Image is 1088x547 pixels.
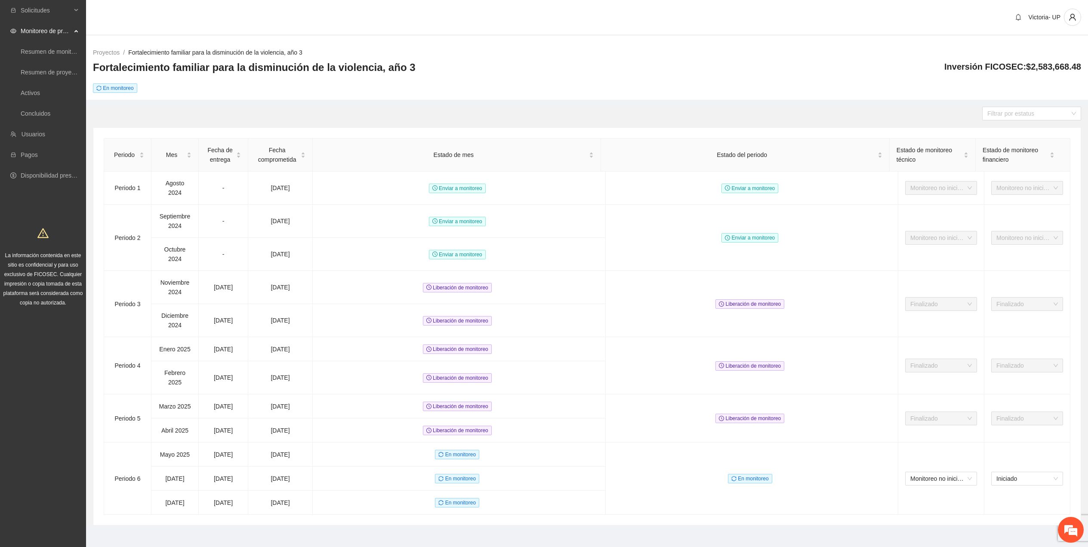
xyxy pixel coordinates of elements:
td: [DATE] [199,467,248,491]
td: [DATE] [248,205,313,238]
td: [DATE] [248,271,313,304]
span: Estado del periodo [608,150,875,160]
span: Solicitudes [21,2,71,19]
span: Finalizado [910,412,972,425]
td: Periodo 1 [104,172,151,205]
span: Monitoreo no iniciado [996,181,1058,194]
td: [DATE] [199,304,248,337]
td: Periodo 6 [104,443,151,515]
span: clock-circle [426,347,432,352]
a: Fortalecimiento familiar para la disminución de la violencia, año 3 [128,49,302,56]
span: clock-circle [725,185,730,191]
span: Enviar a monitoreo [429,250,486,259]
td: Febrero 2025 [151,361,199,394]
span: Liberación de monitoreo [715,361,784,371]
h3: Fortalecimiento familiar para la disminución de la violencia, año 3 [93,61,416,74]
td: [DATE] [199,418,248,443]
span: Liberación de monitoreo [715,299,784,309]
span: clock-circle [719,301,724,307]
a: Activos [21,89,40,96]
td: [DATE] [248,467,313,491]
td: Agosto 2024 [151,172,199,205]
span: En monitoreo [435,450,479,459]
a: Resumen de monitoreo [21,48,83,55]
span: clock-circle [426,285,432,290]
td: - [199,238,248,271]
span: En monitoreo [728,474,772,483]
span: La información contenida en este sitio es confidencial y para uso exclusivo de FICOSEC. Cualquier... [3,252,83,306]
a: Usuarios [22,131,45,138]
span: clock-circle [719,416,724,421]
td: [DATE] [248,361,313,394]
span: Enviar a monitoreo [721,184,778,193]
td: [DATE] [248,394,313,418]
span: sync [438,500,444,505]
span: Victoria- UP [1029,14,1060,21]
span: clock-circle [426,318,432,323]
span: Finalizado [996,359,1058,372]
th: Estado de mes [313,138,601,172]
span: / [123,49,125,56]
td: - [199,205,248,238]
td: - [199,172,248,205]
td: [DATE] [199,443,248,467]
span: Finalizado [910,298,972,310]
span: Liberación de monitoreo [423,426,492,435]
span: Estado de monitoreo financiero [983,145,1048,164]
span: Liberación de monitoreo [423,283,492,292]
span: Monitoreo de proyectos [21,22,71,40]
td: [DATE] [199,394,248,418]
span: Fecha de entrega [206,145,234,164]
span: clock-circle [725,235,730,240]
span: Fecha comprometida [255,145,299,164]
td: Enero 2025 [151,337,199,361]
span: En monitoreo [93,83,137,93]
button: bell [1011,10,1025,24]
td: Diciembre 2024 [151,304,199,337]
span: Finalizado [996,298,1058,310]
td: Noviembre 2024 [151,271,199,304]
span: bell [1012,14,1025,21]
td: [DATE] [199,361,248,394]
th: Fecha de entrega [199,138,248,172]
span: Monitoreo no iniciado [910,472,972,485]
span: Finalizado [910,359,972,372]
td: Octubre 2024 [151,238,199,271]
td: [DATE] [199,337,248,361]
span: Mes [158,150,185,160]
span: user [1064,13,1081,21]
span: clock-circle [719,363,724,368]
td: [DATE] [248,172,313,205]
td: Periodo 2 [104,205,151,271]
span: Monitoreo no iniciado [910,181,972,194]
span: Liberación de monitoreo [423,402,492,411]
td: [DATE] [199,271,248,304]
td: [DATE] [248,418,313,443]
th: Fecha comprometida [248,138,313,172]
td: Abril 2025 [151,418,199,443]
span: Estado de monitoreo técnico [897,145,962,164]
span: warning [37,227,49,239]
th: Mes [151,138,199,172]
span: inbox [10,7,16,13]
span: sync [731,476,737,481]
a: Concluidos [21,110,50,117]
span: sync [438,452,444,457]
span: clock-circle [426,404,432,409]
td: Periodo 4 [104,337,151,394]
span: Liberación de monitoreo [423,373,492,383]
span: Liberación de monitoreo [715,414,784,423]
td: [DATE] [248,443,313,467]
td: [DATE] [151,467,199,491]
span: Finalizado [996,412,1058,425]
th: Estado de monitoreo financiero [976,138,1062,172]
span: Liberación de monitoreo [423,344,492,354]
span: En monitoreo [435,498,479,507]
span: Iniciado [996,472,1058,485]
span: Estado de mes [320,150,587,160]
th: Periodo [104,138,151,172]
h4: Inversión FICOSEC: $2,583,668.48 [944,61,1081,73]
span: sync [96,86,102,91]
span: clock-circle [432,185,438,191]
a: Disponibilidad presupuestal [21,172,94,179]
